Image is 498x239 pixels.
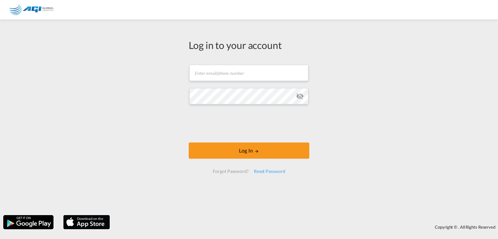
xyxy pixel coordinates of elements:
img: google.png [3,214,54,230]
div: Copyright © . All Rights Reserved [113,222,498,233]
md-icon: icon-eye-off [296,92,304,100]
button: LOGIN [189,142,309,159]
iframe: reCAPTCHA [200,111,298,136]
img: apple.png [63,214,111,230]
div: Forgot Password? [210,165,251,177]
div: Reset Password [251,165,288,177]
div: Log in to your account [189,38,309,52]
img: 7c9f2d10170511eeac6addf2015fb71f.png [10,3,53,17]
input: Enter email/phone number [189,65,308,81]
